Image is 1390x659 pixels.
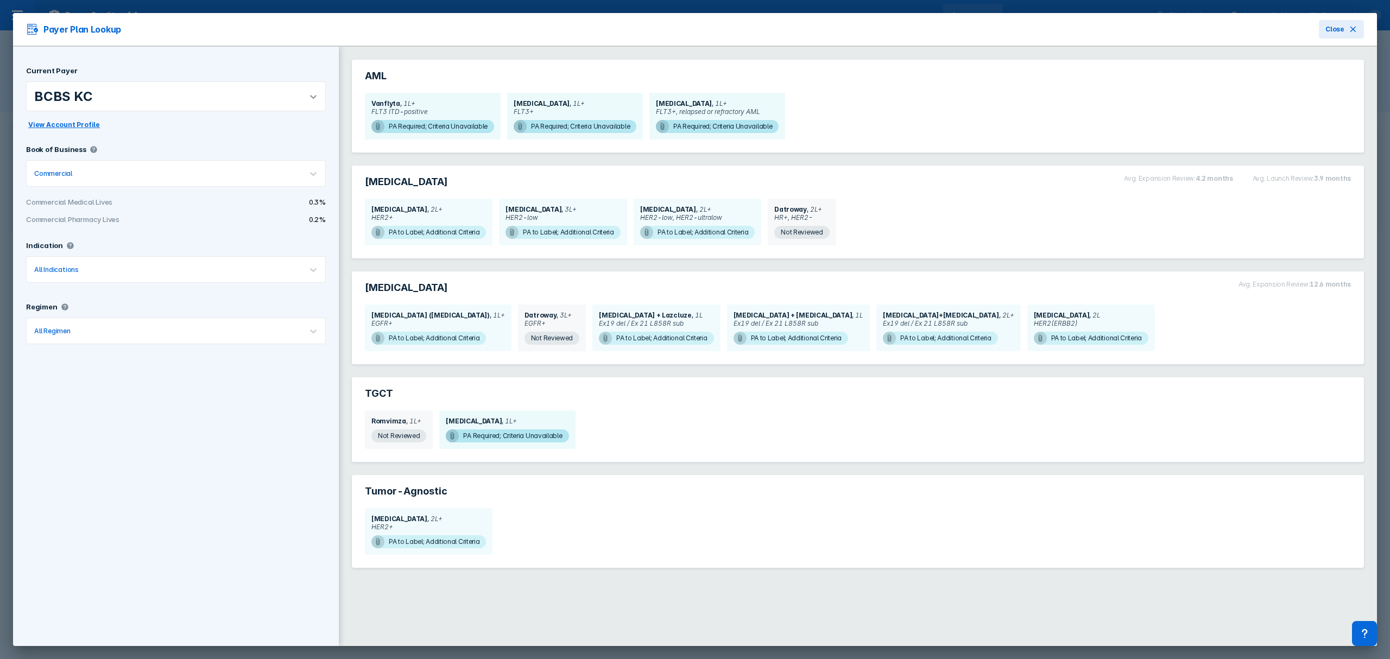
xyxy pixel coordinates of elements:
span: TGCT [365,387,393,400]
div: Commercial [34,169,72,178]
b: 4.2 months [1196,174,1233,182]
span: Close [1325,24,1344,34]
span: PA to Label; Additional Criteria [883,332,997,345]
span: 1L+ [406,417,421,425]
span: PA to Label; Additional Criteria [599,332,713,345]
span: [MEDICAL_DATA] ([MEDICAL_DATA]) [371,311,490,319]
span: 1L+ [400,99,415,107]
div: Contact Support [1352,621,1377,646]
span: 1L+ [570,99,585,107]
span: EGFR+ [525,319,579,327]
span: FLT3+ [514,107,636,116]
span: Not Reviewed [525,332,579,345]
div: BCBS KC [34,88,93,104]
span: [MEDICAL_DATA]+[MEDICAL_DATA] [883,311,999,319]
h3: Indication [26,241,63,250]
span: 2L+ [807,205,822,213]
span: [MEDICAL_DATA] [506,205,561,213]
span: PA to Label; Additional Criteria [371,332,486,345]
span: Datroway [774,205,807,213]
span: HER2+ [371,213,486,221]
span: [MEDICAL_DATA] [371,515,427,523]
span: 1L [692,311,703,319]
div: 0.2% [176,215,326,224]
span: Avg. Expansion Review: [1124,174,1195,182]
span: Tumor-Agnostic [365,485,447,498]
div: All Regimen [34,327,71,335]
span: 1L+ [712,99,727,107]
span: PA to Label; Additional Criteria [734,332,848,345]
div: All Indications [34,265,79,274]
a: View Account Profile [26,118,102,129]
span: [MEDICAL_DATA] [371,205,427,213]
span: HER2+ [371,523,486,531]
span: View Account Profile [28,120,100,130]
span: 1L+ [502,417,517,425]
span: Datroway [525,311,557,319]
span: Vanflyta [371,99,400,107]
span: AML [365,69,387,83]
span: PA to Label; Additional Criteria [640,226,755,239]
span: [MEDICAL_DATA] + Lazcluze [599,311,692,319]
span: 2L+ [696,205,711,213]
span: PA Required; Criteria Unavailable [514,120,636,133]
span: HER2(ERBB2) [1034,319,1148,327]
span: Not Reviewed [371,429,426,442]
span: 2L+ [427,205,443,213]
h3: Book of Business [26,145,86,154]
div: 0.3% [176,198,326,206]
span: Ex19 del / Ex 21 L858R sub [734,319,864,327]
span: FLT3 ITD-positive [371,107,494,116]
span: HER2-low, HER2-ultralow [640,213,755,221]
span: HER2-low [506,213,620,221]
span: 2L+ [427,515,443,523]
span: 1L+ [490,311,505,319]
button: View Account Profile [26,118,102,132]
span: PA Required; Criteria Unavailable [371,120,494,133]
span: [MEDICAL_DATA] + [MEDICAL_DATA] [734,311,852,319]
span: [MEDICAL_DATA] [640,205,696,213]
span: Not Reviewed [774,226,829,239]
span: Ex19 del / Ex 21 L858R sub [599,319,713,327]
span: PA to Label; Additional Criteria [1034,332,1148,345]
span: Ex19 del / Ex 21 L858R sub [883,319,1014,327]
span: 3L+ [557,311,572,319]
span: EGFR+ [371,319,505,327]
span: [MEDICAL_DATA] [365,281,448,294]
button: Close [1319,20,1364,39]
h3: Regimen [26,302,58,311]
span: 1L [852,311,863,319]
span: 2L+ [999,311,1014,319]
span: [MEDICAL_DATA] [656,99,712,107]
span: PA to Label; Additional Criteria [506,226,620,239]
span: PA Required; Criteria Unavailable [446,429,568,442]
div: Commercial Medical Lives [26,198,176,206]
span: PA to Label; Additional Criteria [371,535,486,548]
span: Avg. Expansion Review: [1239,280,1310,288]
span: [MEDICAL_DATA] [365,175,448,188]
span: Romvimza [371,417,406,425]
div: Commercial Pharmacy Lives [26,215,176,224]
span: 2L [1089,311,1101,319]
span: [MEDICAL_DATA] [446,417,502,425]
span: PA to Label; Additional Criteria [371,226,486,239]
h3: Current Payer [26,66,77,75]
span: 3L+ [561,205,577,213]
b: 3.9 months [1314,174,1351,182]
b: 12.6 months [1310,280,1351,288]
span: [MEDICAL_DATA] [514,99,570,107]
span: Avg. Launch Review: [1253,174,1314,182]
h3: Payer Plan Lookup [26,23,121,36]
span: FLT3+, relapsed or refractory AML [656,107,779,116]
span: HR+, HER2- [774,213,829,221]
span: PA Required; Criteria Unavailable [656,120,779,133]
span: [MEDICAL_DATA] [1034,311,1090,319]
